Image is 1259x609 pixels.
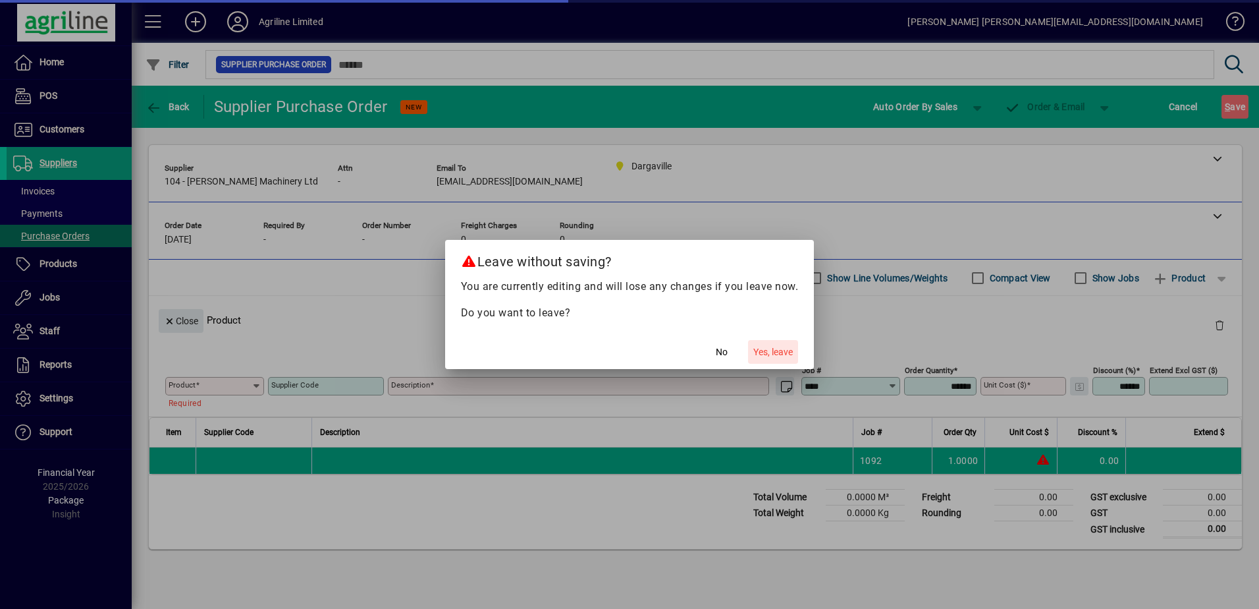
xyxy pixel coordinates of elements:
[748,340,798,364] button: Yes, leave
[461,279,799,295] p: You are currently editing and will lose any changes if you leave now.
[701,340,743,364] button: No
[461,305,799,321] p: Do you want to leave?
[716,345,728,359] span: No
[445,240,815,278] h2: Leave without saving?
[753,345,793,359] span: Yes, leave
